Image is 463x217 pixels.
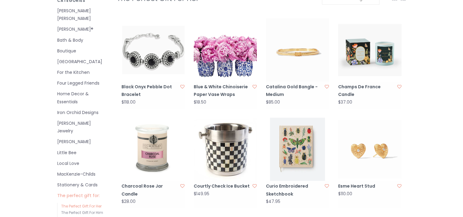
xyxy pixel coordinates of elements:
[121,100,136,105] div: $118.00
[266,118,329,181] img: Curio Embroidered Sketchbook
[194,192,209,196] div: $149.95
[338,100,352,105] div: $37.00
[121,83,178,98] a: Black Onyx Pebble Dot Bracelet
[121,18,185,82] img: Brighton Black Onyx Pebble Dot Bracelet
[180,183,185,189] a: Add to wishlist
[121,182,178,198] a: Charcoal Rose Jar Candle
[397,84,401,90] a: Add to wishlist
[57,58,108,66] a: [GEOGRAPHIC_DATA]
[194,182,251,190] a: Courtly Check Ice Bucket
[194,83,251,98] a: Blue & White Chinoiserie Paper Vase Wraps
[194,18,257,82] img: Blue & White Chinoiserie Paper Vase Wraps
[57,120,108,135] a: [PERSON_NAME] Jewelry
[61,210,103,215] a: The Perfect Gift For Him
[180,84,185,90] a: Add to wishlist
[57,181,108,189] a: Stationery & Cards
[57,109,108,116] a: Iron Orchid Designs
[57,170,108,178] a: MacKenzie-Childs
[57,90,108,105] a: Home Decor & Essentials
[57,160,108,167] a: Local Love
[252,84,257,90] a: Add to wishlist
[57,149,108,157] a: Little Bee
[338,118,401,181] img: Julie Vos Esme Heart Stud
[266,182,323,198] a: Curio Embroidered Sketchbook
[57,69,108,76] a: For the Kitchen
[61,204,102,209] a: The Perfect Gift For Her
[397,183,401,189] a: Add to wishlist
[121,199,136,204] div: $28.00
[57,47,108,55] a: Boutique
[266,18,329,82] img: Julie Vos Catalina Gold Bangle - Medium
[57,25,108,33] a: [PERSON_NAME]®
[338,18,401,82] img: Rifle Paper Co. Champs De France Candle
[266,100,280,105] div: $85.00
[338,182,395,190] a: Esme Heart Stud
[121,118,185,181] img: Archipelago Botanicals Charcoal Rose Jar Candle
[57,138,108,146] a: [PERSON_NAME]
[338,83,395,98] a: Champs De France Candle
[338,192,352,196] div: $110.00
[325,84,329,90] a: Add to wishlist
[57,7,108,22] a: [PERSON_NAME] [PERSON_NAME]
[266,83,323,98] a: Catalina Gold Bangle - Medium
[266,199,280,204] div: $47.95
[57,192,108,200] a: The perfect gift for:
[57,79,108,87] a: Four Legged Friends
[325,183,329,189] a: Add to wishlist
[194,118,257,181] img: Courtly Check Ice Bucket
[252,183,257,189] a: Add to wishlist
[194,100,206,105] div: $18.50
[57,36,108,44] a: Bath & Body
